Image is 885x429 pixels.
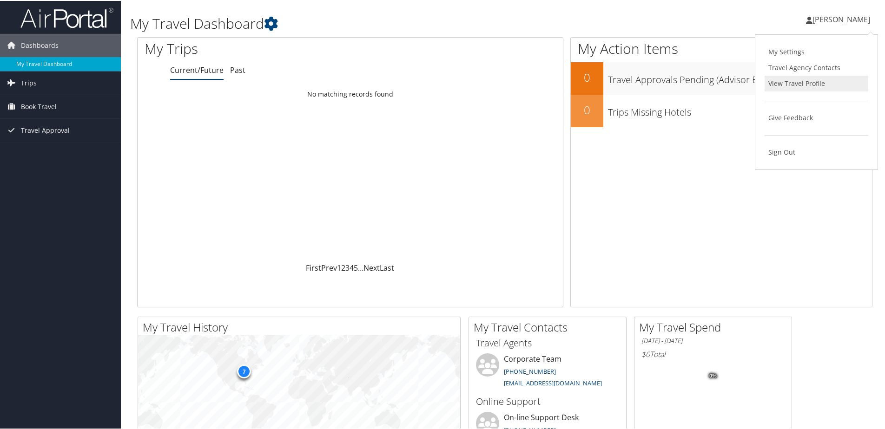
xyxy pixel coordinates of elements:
a: 0Travel Approvals Pending (Advisor Booked) [571,61,872,94]
a: Last [380,262,394,272]
div: 7 [237,363,251,377]
td: No matching records found [138,85,563,102]
a: 4 [350,262,354,272]
a: 0Trips Missing Hotels [571,94,872,126]
h6: Total [641,348,785,358]
h3: Travel Approvals Pending (Advisor Booked) [608,68,872,85]
a: [PHONE_NUMBER] [504,366,556,375]
a: Sign Out [765,143,868,159]
h3: Online Support [476,394,619,407]
a: 1 [337,262,341,272]
a: Current/Future [170,64,224,74]
a: [EMAIL_ADDRESS][DOMAIN_NAME] [504,378,602,386]
h6: [DATE] - [DATE] [641,336,785,344]
span: Travel Approval [21,118,70,141]
span: $0 [641,348,650,358]
h2: My Travel Spend [639,318,792,334]
a: First [306,262,321,272]
span: Trips [21,71,37,94]
h1: My Travel Dashboard [130,13,630,32]
h2: My Travel Contacts [474,318,626,334]
h3: Trips Missing Hotels [608,100,872,118]
li: Corporate Team [471,352,624,390]
a: Prev [321,262,337,272]
h2: 0 [571,101,603,117]
h1: My Trips [145,38,379,58]
tspan: 0% [709,372,717,378]
a: Next [363,262,380,272]
a: Travel Agency Contacts [765,59,868,75]
span: … [358,262,363,272]
a: 3 [345,262,350,272]
a: [PERSON_NAME] [806,5,879,32]
a: View Travel Profile [765,75,868,91]
span: Book Travel [21,94,57,117]
a: 5 [354,262,358,272]
h1: My Action Items [571,38,872,58]
a: 2 [341,262,345,272]
span: [PERSON_NAME] [812,13,870,24]
h2: My Travel History [143,318,460,334]
img: airportal-logo.png [20,6,113,28]
a: Past [230,64,245,74]
span: Dashboards [21,33,59,56]
a: My Settings [765,43,868,59]
a: Give Feedback [765,109,868,125]
h3: Travel Agents [476,336,619,349]
h2: 0 [571,69,603,84]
